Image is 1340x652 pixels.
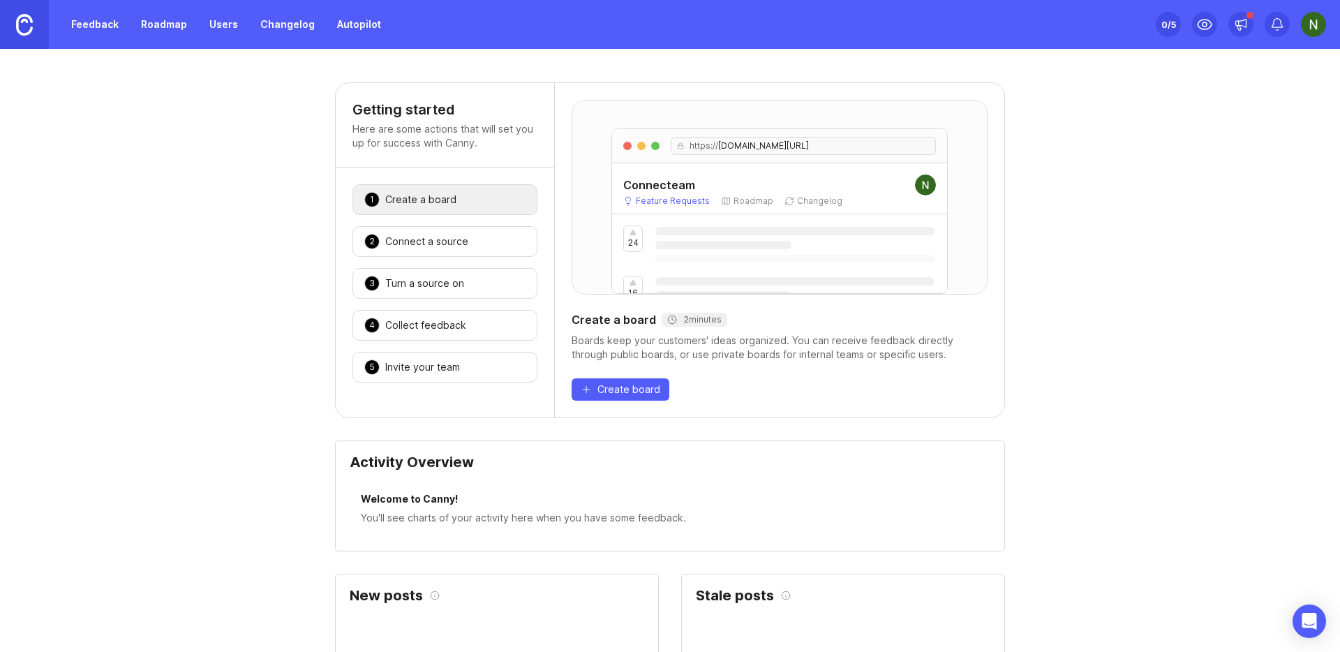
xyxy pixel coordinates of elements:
[636,195,710,207] p: Feature Requests
[628,237,639,249] p: 24
[352,122,537,150] p: Here are some actions that will set you up for success with Canny.
[628,288,638,299] p: 16
[684,140,718,151] span: https://
[1161,15,1176,34] div: 0 /5
[364,360,380,375] div: 5
[252,12,323,37] a: Changelog
[364,276,380,291] div: 3
[572,311,988,328] div: Create a board
[350,588,423,602] h2: New posts
[361,510,979,526] div: You'll see charts of your activity here when you have some feedback.
[597,383,660,397] span: Create board
[329,12,389,37] a: Autopilot
[352,100,537,119] h4: Getting started
[734,195,773,207] p: Roadmap
[364,234,380,249] div: 2
[572,334,988,362] div: Boards keep your customers' ideas organized. You can receive feedback directly through public boa...
[1156,12,1181,37] button: 0/5
[364,318,380,333] div: 4
[133,12,195,37] a: Roadmap
[1301,12,1326,37] img: Netanel Nehemya
[623,177,695,193] h5: Connecteam
[385,235,468,249] div: Connect a source
[385,318,466,332] div: Collect feedback
[718,140,809,151] span: [DOMAIN_NAME][URL]
[667,314,722,325] div: 2 minutes
[350,455,990,480] div: Activity Overview
[385,360,460,374] div: Invite your team
[201,12,246,37] a: Users
[63,12,127,37] a: Feedback
[364,192,380,207] div: 1
[16,14,33,36] img: Canny Home
[797,195,842,207] p: Changelog
[1293,605,1326,638] div: Open Intercom Messenger
[385,276,464,290] div: Turn a source on
[385,193,456,207] div: Create a board
[696,588,774,602] h2: Stale posts
[915,175,936,195] img: Netanel Nehemya
[361,491,979,510] div: Welcome to Canny!
[572,378,669,401] button: Create board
